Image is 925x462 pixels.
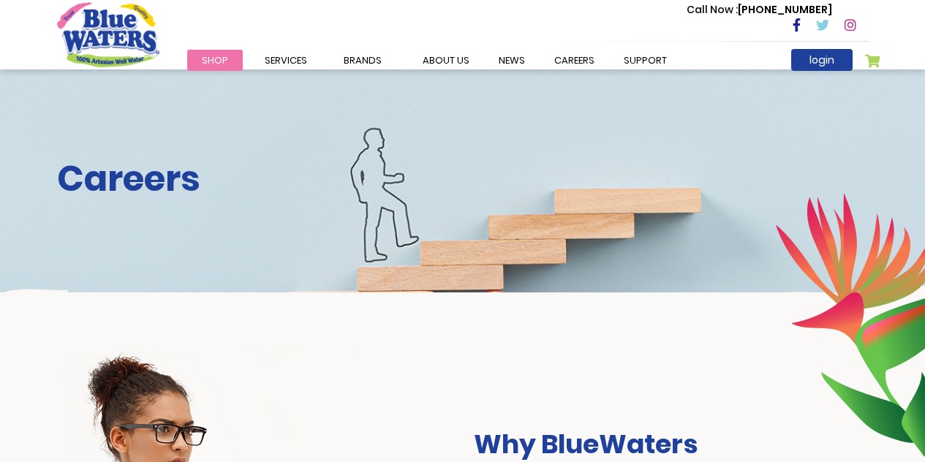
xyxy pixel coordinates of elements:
[687,2,832,18] p: [PHONE_NUMBER]
[540,50,609,71] a: careers
[187,50,243,71] a: Shop
[57,158,869,200] h2: Careers
[344,53,382,67] span: Brands
[250,50,322,71] a: Services
[687,2,738,17] span: Call Now :
[474,428,869,460] h3: Why BlueWaters
[609,50,682,71] a: support
[57,2,159,67] a: store logo
[408,50,484,71] a: about us
[484,50,540,71] a: News
[202,53,228,67] span: Shop
[329,50,396,71] a: Brands
[265,53,307,67] span: Services
[775,192,925,457] img: career-intro-leaves.png
[791,49,853,71] a: login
